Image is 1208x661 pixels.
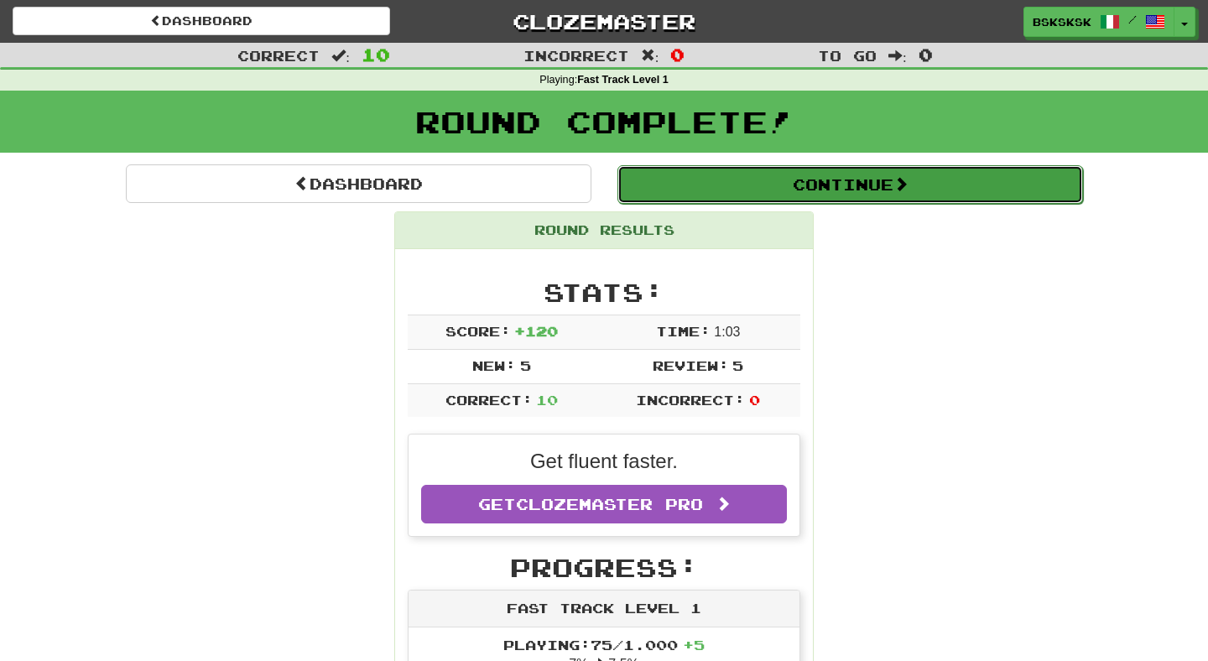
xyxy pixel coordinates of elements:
strong: Fast Track Level 1 [577,74,669,86]
span: : [888,49,907,63]
span: 10 [536,392,558,408]
span: : [331,49,350,63]
span: 5 [732,357,743,373]
a: Clozemaster [415,7,793,36]
span: 1 : 0 3 [714,325,740,339]
span: Time: [656,323,711,339]
a: Dashboard [13,7,390,35]
span: / [1128,13,1137,25]
button: Continue [617,165,1083,204]
span: 0 [919,44,933,65]
div: Round Results [395,212,813,249]
span: Score: [445,323,511,339]
span: 10 [362,44,390,65]
span: Review: [653,357,729,373]
span: bsksksk [1033,14,1091,29]
div: Fast Track Level 1 [409,591,799,627]
span: New: [472,357,516,373]
span: + 120 [514,323,558,339]
span: : [641,49,659,63]
span: 0 [749,392,760,408]
span: + 5 [683,637,705,653]
span: Incorrect [523,47,629,64]
h2: Progress: [408,554,800,581]
h1: Round Complete! [6,105,1202,138]
p: Get fluent faster. [421,447,787,476]
span: Correct [237,47,320,64]
span: Incorrect: [636,392,745,408]
a: Dashboard [126,164,591,203]
span: Playing: 75 / 1.000 [503,637,705,653]
span: 0 [670,44,685,65]
span: 5 [520,357,531,373]
span: To go [818,47,877,64]
a: bsksksk / [1023,7,1174,37]
a: GetClozemaster Pro [421,485,787,523]
span: Correct: [445,392,533,408]
h2: Stats: [408,278,800,306]
span: Clozemaster Pro [516,495,703,513]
